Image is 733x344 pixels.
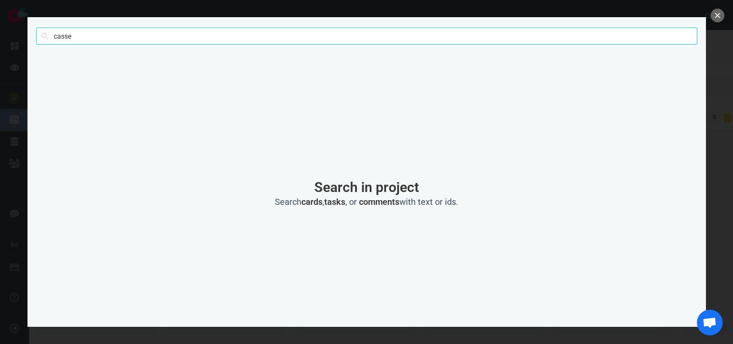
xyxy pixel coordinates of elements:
strong: tasks [324,197,345,207]
div: Aprire la chat [697,310,723,335]
strong: comments [359,197,399,207]
input: Search cards, tasks, or comments with text or ids [36,27,697,45]
h1: Search in project [78,180,655,195]
h2: Search , , or with text or ids. [78,197,655,207]
button: close [711,9,724,22]
strong: cards [301,197,322,207]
